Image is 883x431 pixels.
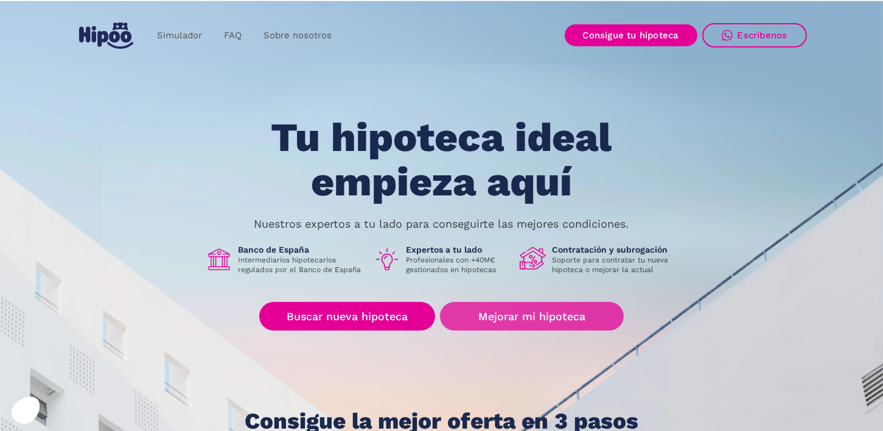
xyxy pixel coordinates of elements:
a: Sobre nosotros [253,24,343,47]
a: Simulador [146,24,213,47]
p: Intermediarios hipotecarios regulados por el Banco de España [239,255,364,275]
h1: Tu hipoteca ideal empieza aquí [211,116,672,204]
a: home [77,18,136,54]
a: Buscar nueva hipoteca [259,302,435,331]
p: Soporte para contratar tu nueva hipoteca o mejorar la actual [553,255,678,275]
h1: Banco de España [239,244,364,255]
a: FAQ [213,24,253,47]
div: Escríbenos [738,30,787,41]
a: Consigue tu hipoteca [565,24,697,46]
h1: Expertos a tu lado [407,244,510,255]
a: Escríbenos [702,23,807,47]
p: Profesionales con +40M€ gestionados en hipotecas [407,255,510,275]
a: Mejorar mi hipoteca [440,302,623,331]
p: Nuestros expertos a tu lado para conseguirte las mejores condiciones. [254,219,629,229]
h1: Contratación y subrogación [553,244,678,255]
